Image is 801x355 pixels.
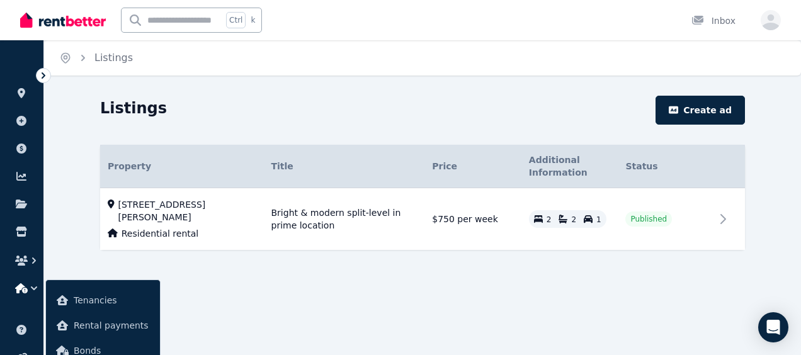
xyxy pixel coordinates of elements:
[271,206,418,232] span: Bright & modern split-level in prime location
[51,288,155,313] a: Tenancies
[94,50,133,65] span: Listings
[424,145,521,188] th: Price
[100,98,167,118] h1: Listings
[118,198,256,223] span: [STREET_ADDRESS][PERSON_NAME]
[74,318,150,333] span: Rental payments
[226,12,246,28] span: Ctrl
[596,215,601,224] span: 1
[691,14,736,27] div: Inbox
[521,145,618,188] th: Additional Information
[656,96,745,125] button: Create ad
[122,227,198,240] span: Residential rental
[251,15,255,25] span: k
[758,312,788,342] div: Open Intercom Messenger
[51,313,155,338] a: Rental payments
[424,188,521,251] td: $750 per week
[271,160,293,172] span: Title
[100,145,264,188] th: Property
[100,188,745,251] tr: [STREET_ADDRESS][PERSON_NAME]Residential rentalBright & modern split-level in prime location$750 ...
[74,293,150,308] span: Tenancies
[20,11,106,30] img: RentBetter
[571,215,576,224] span: 2
[44,40,148,76] nav: Breadcrumb
[630,214,667,224] span: Published
[547,215,552,224] span: 2
[618,145,715,188] th: Status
